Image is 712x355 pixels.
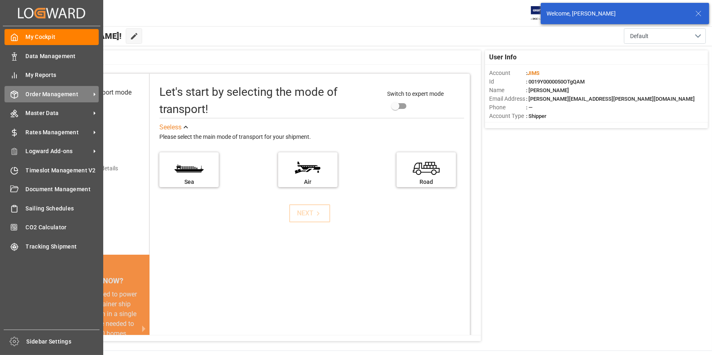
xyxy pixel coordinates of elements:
[5,181,99,197] a: Document Management
[26,147,91,156] span: Logward Add-ons
[526,79,585,85] span: : 0019Y0000050OTgQAM
[526,96,695,102] span: : [PERSON_NAME][EMAIL_ADDRESS][PERSON_NAME][DOMAIN_NAME]
[26,223,99,232] span: CO2 Calculator
[26,52,99,61] span: Data Management
[489,86,526,95] span: Name
[5,48,99,64] a: Data Management
[527,70,540,76] span: JIMS
[26,109,91,118] span: Master Data
[26,185,99,194] span: Document Management
[489,77,526,86] span: Id
[489,69,526,77] span: Account
[289,204,330,222] button: NEXT
[163,178,215,186] div: Sea
[489,103,526,112] span: Phone
[26,128,91,137] span: Rates Management
[5,219,99,235] a: CO2 Calculator
[68,88,132,97] div: Select transport mode
[489,95,526,103] span: Email Address
[159,132,464,142] div: Please select the main mode of transport for your shipment.
[630,32,649,41] span: Default
[5,162,99,178] a: Timeslot Management V2
[26,204,99,213] span: Sailing Schedules
[26,166,99,175] span: Timeslot Management V2
[489,112,526,120] span: Account Type
[526,113,546,119] span: : Shipper
[526,70,540,76] span: :
[26,90,91,99] span: Order Management
[5,200,99,216] a: Sailing Schedules
[5,67,99,83] a: My Reports
[159,84,379,118] div: Let's start by selecting the mode of transport!
[26,33,99,41] span: My Cockpit
[401,178,452,186] div: Road
[388,90,444,97] span: Switch to expert mode
[624,28,706,44] button: open menu
[526,104,533,111] span: : —
[5,238,99,254] a: Tracking Shipment
[5,29,99,45] a: My Cockpit
[26,242,99,251] span: Tracking Shipment
[159,122,181,132] div: See less
[531,6,559,20] img: Exertis%20JAM%20-%20Email%20Logo.jpg_1722504956.jpg
[297,208,322,218] div: NEXT
[27,337,100,346] span: Sidebar Settings
[282,178,333,186] div: Air
[26,71,99,79] span: My Reports
[546,9,687,18] div: Welcome, [PERSON_NAME]
[489,52,517,62] span: User Info
[526,87,569,93] span: : [PERSON_NAME]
